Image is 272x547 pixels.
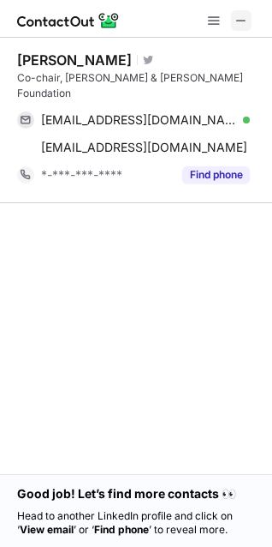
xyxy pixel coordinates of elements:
img: ContactOut v5.3.10 [17,10,120,31]
div: Co-chair, [PERSON_NAME] & [PERSON_NAME] Foundation [17,70,262,101]
strong: Find phone [94,523,149,536]
div: [PERSON_NAME] [17,51,132,69]
p: Head to another LinkedIn profile and click on ‘ ’ or ‘ ’ to reveal more. [17,509,255,537]
button: Reveal Button [182,166,250,183]
span: [EMAIL_ADDRESS][DOMAIN_NAME] [41,140,247,155]
strong: View email [20,523,74,536]
h1: Good job! Let’s find more contacts 👀 [17,485,255,502]
span: [EMAIL_ADDRESS][DOMAIN_NAME] [41,112,237,128]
